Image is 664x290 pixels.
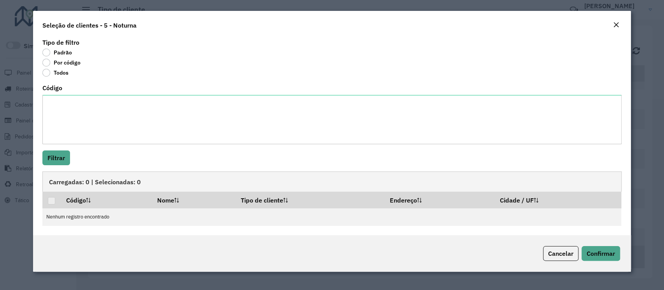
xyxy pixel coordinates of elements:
[494,192,621,208] th: Cidade / UF
[42,208,621,226] td: Nenhum registro encontrado
[42,69,68,77] label: Todos
[42,59,81,66] label: Por código
[235,192,384,208] th: Tipo de cliente
[152,192,235,208] th: Nome
[384,192,494,208] th: Endereço
[42,171,621,192] div: Carregadas: 0 | Selecionadas: 0
[613,22,619,28] em: Fechar
[42,49,72,56] label: Padrão
[42,38,79,47] label: Tipo de filtro
[582,246,620,261] button: Confirmar
[548,250,573,257] span: Cancelar
[611,20,622,30] button: Close
[42,21,137,30] h4: Seleção de clientes - 5 - Noturna
[587,250,615,257] span: Confirmar
[42,150,70,165] button: Filtrar
[61,192,152,208] th: Código
[543,246,578,261] button: Cancelar
[42,83,62,93] label: Código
